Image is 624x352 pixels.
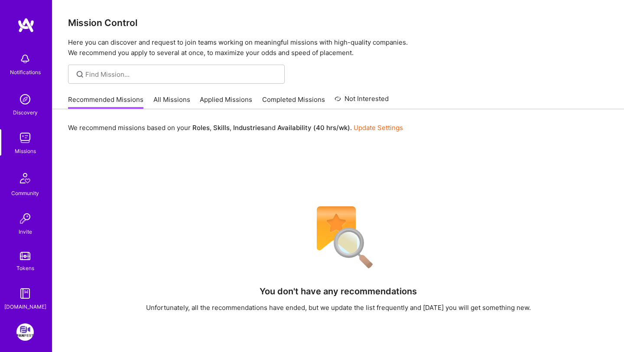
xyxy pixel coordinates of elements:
img: discovery [16,91,34,108]
b: Availability (40 hrs/wk) [277,124,350,132]
img: guide book [16,285,34,302]
div: Invite [19,227,32,236]
b: Industries [233,124,264,132]
p: Here you can discover and request to join teams working on meaningful missions with high-quality ... [68,37,608,58]
div: Missions [15,147,36,156]
a: Applied Missions [200,95,252,109]
h4: You don't have any recommendations [260,286,417,297]
a: Completed Missions [262,95,325,109]
p: We recommend missions based on your , , and . [68,123,403,132]
div: Community [11,189,39,198]
b: Roles [192,124,210,132]
img: teamwork [16,129,34,147]
a: All Missions [153,95,190,109]
img: Invite [16,210,34,227]
img: No Results [302,201,375,274]
div: Discovery [13,108,38,117]
div: Tokens [16,264,34,273]
img: tokens [20,252,30,260]
a: Not Interested [335,94,389,109]
b: Skills [213,124,230,132]
div: Unfortunately, all the recommendations have ended, but we update the list frequently and [DATE] y... [146,303,531,312]
div: [DOMAIN_NAME] [4,302,46,311]
input: Find Mission... [85,70,278,79]
img: logo [17,17,35,33]
img: bell [16,50,34,68]
a: Update Settings [354,124,403,132]
a: FanFest: Media Engagement Platform [14,323,36,341]
img: Community [15,168,36,189]
div: Notifications [10,68,41,77]
i: icon SearchGrey [75,69,85,79]
img: FanFest: Media Engagement Platform [16,323,34,341]
a: Recommended Missions [68,95,143,109]
h3: Mission Control [68,17,608,28]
